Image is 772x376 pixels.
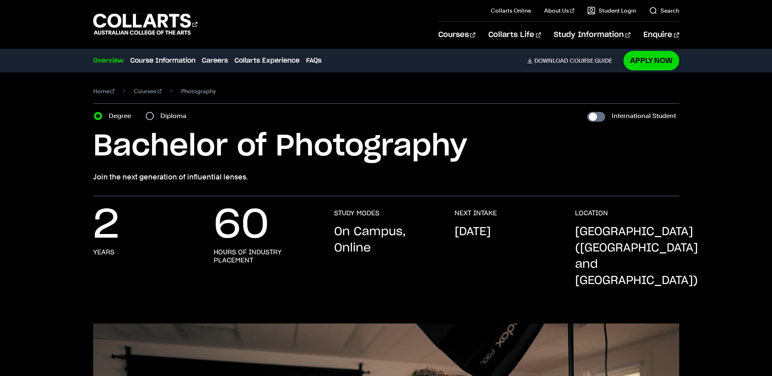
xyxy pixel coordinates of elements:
[544,7,574,15] a: About Us
[93,209,119,242] p: 2
[587,7,636,15] a: Student Login
[575,224,698,289] p: [GEOGRAPHIC_DATA] ([GEOGRAPHIC_DATA] and [GEOGRAPHIC_DATA])
[491,7,531,15] a: Collarts Online
[93,248,114,256] h3: years
[93,13,197,36] div: Go to homepage
[306,56,321,66] a: FAQs
[214,248,318,265] h3: hours of industry placement
[438,22,475,48] a: Courses
[455,224,491,240] p: [DATE]
[455,209,497,217] h3: NEXT INTAKE
[488,22,541,48] a: Collarts Life
[93,171,679,183] p: Join the next generation of influential lenses.
[202,56,228,66] a: Careers
[649,7,679,15] a: Search
[234,56,300,66] a: Collarts Experience
[181,85,216,97] span: Photography
[214,209,269,242] p: 60
[527,57,619,64] a: DownloadCourse Guide
[93,56,124,66] a: Overview
[134,85,162,97] a: Courses
[554,22,630,48] a: Study Information
[534,57,568,64] span: Download
[623,51,679,70] a: Apply Now
[643,22,679,48] a: Enquire
[130,56,195,66] a: Course Information
[93,128,679,165] h1: Bachelor of Photography
[612,110,676,122] label: International Student
[109,110,136,122] label: Degree
[575,209,608,217] h3: LOCATION
[334,209,379,217] h3: STUDY MODES
[160,110,191,122] label: Diploma
[334,224,438,256] p: On Campus, Online
[93,85,115,97] a: Home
